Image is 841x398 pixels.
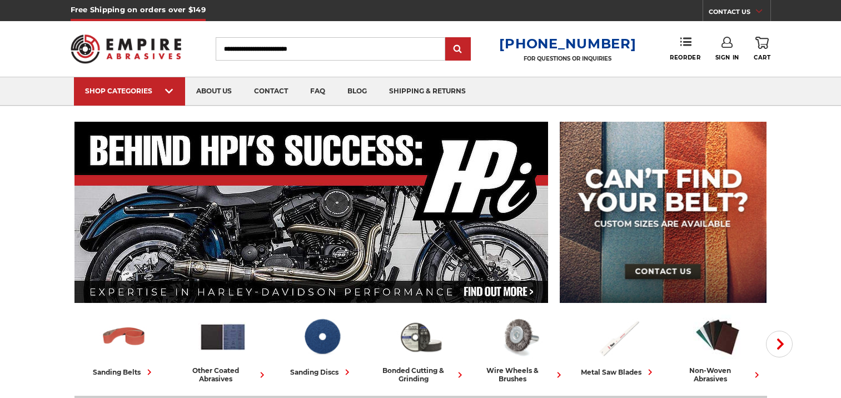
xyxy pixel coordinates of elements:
[594,313,643,361] img: Metal Saw Blades
[475,366,565,383] div: wire wheels & brushes
[754,37,770,61] a: Cart
[495,313,544,361] img: Wire Wheels & Brushes
[709,6,770,21] a: CONTACT US
[178,366,268,383] div: other coated abrasives
[673,366,763,383] div: non-woven abrasives
[754,54,770,61] span: Cart
[336,77,378,106] a: blog
[71,27,182,71] img: Empire Abrasives
[376,313,466,383] a: bonded cutting & grinding
[766,331,793,357] button: Next
[581,366,656,378] div: metal saw blades
[277,313,367,378] a: sanding discs
[79,313,169,378] a: sanding belts
[290,366,353,378] div: sanding discs
[574,313,664,378] a: metal saw blades
[475,313,565,383] a: wire wheels & brushes
[198,313,247,361] img: Other Coated Abrasives
[376,366,466,383] div: bonded cutting & grinding
[85,87,174,95] div: SHOP CATEGORIES
[396,313,445,361] img: Bonded Cutting & Grinding
[447,38,469,61] input: Submit
[715,54,739,61] span: Sign In
[378,77,477,106] a: shipping & returns
[178,313,268,383] a: other coated abrasives
[185,77,243,106] a: about us
[673,313,763,383] a: non-woven abrasives
[670,54,700,61] span: Reorder
[297,313,346,361] img: Sanding Discs
[99,313,148,361] img: Sanding Belts
[499,36,636,52] a: [PHONE_NUMBER]
[243,77,299,106] a: contact
[693,313,742,361] img: Non-woven Abrasives
[560,122,767,303] img: promo banner for custom belts.
[93,366,155,378] div: sanding belts
[74,122,549,303] img: Banner for an interview featuring Horsepower Inc who makes Harley performance upgrades featured o...
[670,37,700,61] a: Reorder
[299,77,336,106] a: faq
[499,55,636,62] p: FOR QUESTIONS OR INQUIRIES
